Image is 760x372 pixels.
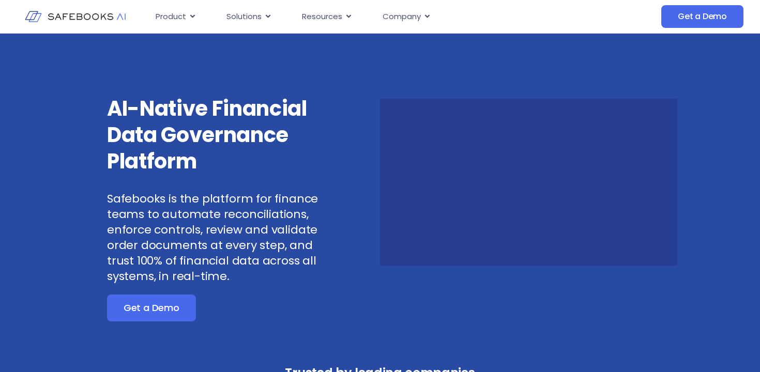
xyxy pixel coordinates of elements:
[661,5,743,28] a: Get a Demo
[107,295,196,321] a: Get a Demo
[124,303,179,313] span: Get a Demo
[678,11,727,22] span: Get a Demo
[302,11,342,23] span: Resources
[156,11,186,23] span: Product
[147,7,579,27] nav: Menu
[147,7,579,27] div: Menu Toggle
[226,11,262,23] span: Solutions
[107,96,330,175] h3: AI-Native Financial Data Governance Platform
[107,191,330,284] p: Safebooks is the platform for finance teams to automate reconciliations, enforce controls, review...
[383,11,421,23] span: Company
